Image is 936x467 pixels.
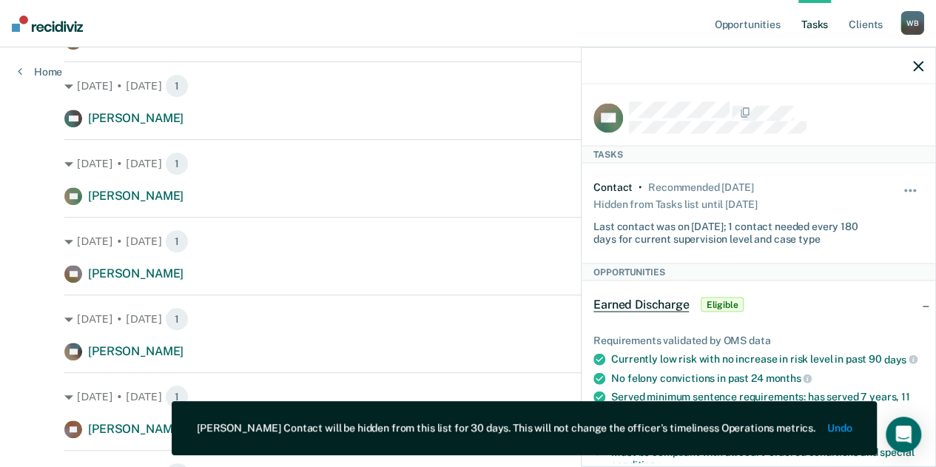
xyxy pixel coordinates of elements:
div: [DATE] • [DATE] [64,74,872,98]
button: Undo [827,422,852,434]
div: [DATE] • [DATE] [64,229,872,253]
div: Earned DischargeEligible [582,281,935,329]
span: 1 [165,152,189,175]
span: Earned Discharge [593,298,689,312]
span: 1 [165,74,189,98]
div: Requirements validated by OMS data [593,335,923,347]
div: W B [900,11,924,35]
div: [DATE] • [DATE] [64,307,872,331]
span: days [883,353,917,365]
div: Contact [593,181,633,194]
div: • [639,181,642,194]
div: Tasks [582,146,935,164]
div: Served minimum sentence requirements: has served 7 years, 11 [611,391,923,416]
div: Last contact was on [DATE]; 1 contact needed every 180 days for current supervision level and cas... [593,215,869,246]
div: No felony convictions in past 24 [611,372,923,385]
div: [DATE] • [DATE] [64,385,872,409]
div: Hidden from Tasks list until [DATE] [593,194,757,215]
span: Eligible [701,298,743,312]
span: 1 [165,229,189,253]
div: Currently low risk with no increase in risk level in past 90 [611,352,923,366]
div: Recommended today [648,181,753,194]
span: [PERSON_NAME] [88,422,184,436]
span: months [765,372,812,384]
span: [PERSON_NAME] [88,111,184,125]
span: 1 [165,385,189,409]
div: [DATE] • [DATE] [64,152,872,175]
span: [PERSON_NAME] [88,189,184,203]
a: Home [18,65,62,78]
span: [PERSON_NAME] [88,266,184,280]
div: Open Intercom Messenger [886,417,921,452]
img: Recidiviz [12,16,83,32]
div: [PERSON_NAME] Contact will be hidden from this list for 30 days. This will not change the officer... [197,422,815,434]
div: Opportunities [582,263,935,280]
span: 1 [165,307,189,331]
span: [PERSON_NAME] [88,344,184,358]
